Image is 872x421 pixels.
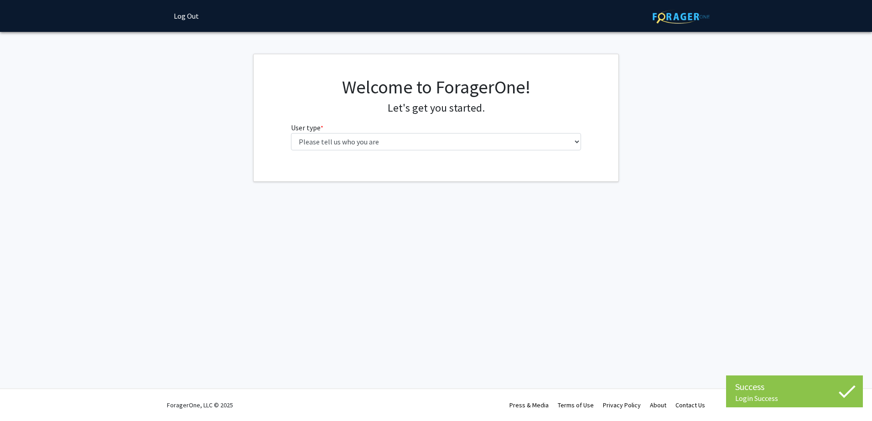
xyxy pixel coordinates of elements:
[653,10,710,24] img: ForagerOne Logo
[735,394,854,403] div: Login Success
[735,380,854,394] div: Success
[291,122,323,133] label: User type
[650,401,666,409] a: About
[509,401,549,409] a: Press & Media
[167,389,233,421] div: ForagerOne, LLC © 2025
[291,102,581,115] h4: Let's get you started.
[558,401,594,409] a: Terms of Use
[675,401,705,409] a: Contact Us
[291,76,581,98] h1: Welcome to ForagerOne!
[603,401,641,409] a: Privacy Policy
